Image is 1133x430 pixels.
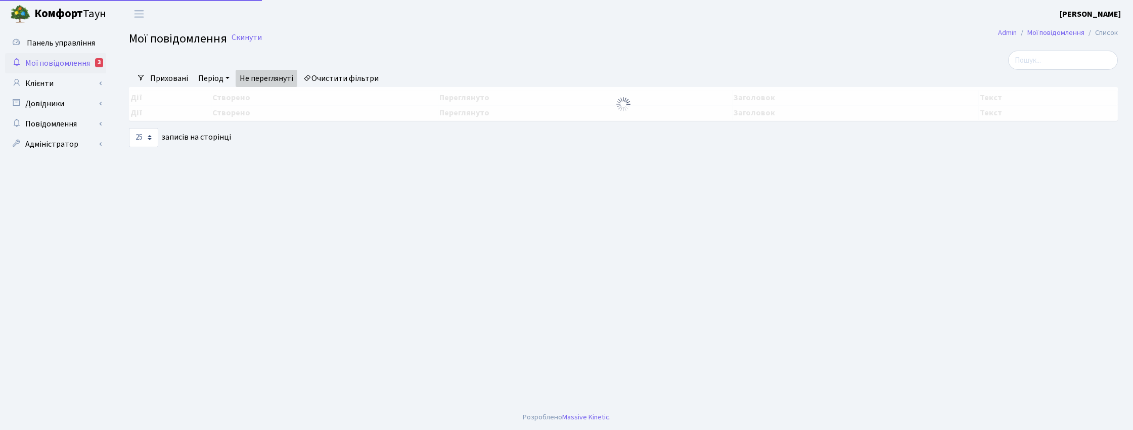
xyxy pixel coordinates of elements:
a: Мої повідомлення3 [5,53,106,73]
a: [PERSON_NAME] [1060,8,1121,20]
img: Обробка... [615,96,631,112]
label: записів на сторінці [129,128,231,147]
a: Мої повідомлення [1027,27,1084,38]
b: Комфорт [34,6,83,22]
button: Переключити навігацію [126,6,152,22]
a: Приховані [146,70,192,87]
a: Massive Kinetic [562,412,609,422]
div: Розроблено . [523,412,611,423]
span: Панель управління [27,37,95,49]
li: Список [1084,27,1118,38]
input: Пошук... [1008,51,1118,70]
a: Очистити фільтри [299,70,383,87]
a: Період [194,70,234,87]
nav: breadcrumb [983,22,1133,44]
a: Повідомлення [5,114,106,134]
span: Мої повідомлення [129,30,227,48]
a: Панель управління [5,33,106,53]
b: [PERSON_NAME] [1060,9,1121,20]
a: Не переглянуті [236,70,297,87]
a: Довідники [5,94,106,114]
a: Адміністратор [5,134,106,154]
span: Мої повідомлення [25,58,90,69]
a: Клієнти [5,73,106,94]
select: записів на сторінці [129,128,158,147]
img: logo.png [10,4,30,24]
a: Скинути [232,33,262,42]
div: 3 [95,58,103,67]
span: Таун [34,6,106,23]
a: Admin [998,27,1017,38]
